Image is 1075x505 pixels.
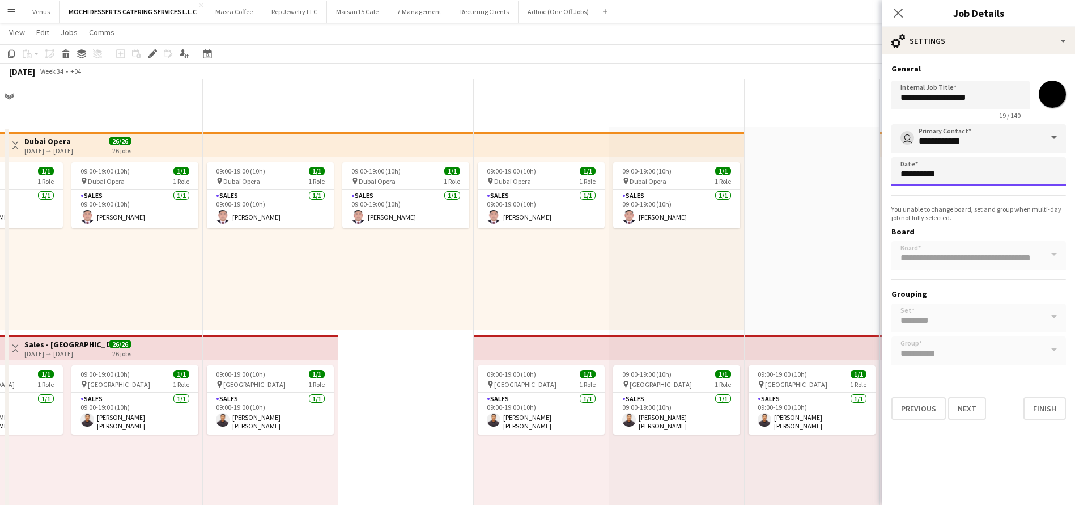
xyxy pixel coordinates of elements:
span: 1/1 [309,167,325,175]
span: 1 Role [715,380,731,389]
div: You unable to change board, set and group when multi-day job not fully selected. [891,205,1066,222]
button: Maisan15 Cafe [327,1,388,23]
span: Comms [89,27,114,37]
app-job-card: 09:00-19:00 (10h)1/1 [GEOGRAPHIC_DATA]1 RoleSales1/109:00-19:00 (10h)[PERSON_NAME] [PERSON_NAME] [749,365,876,435]
div: 26 jobs [112,145,131,155]
div: 09:00-19:00 (10h)1/1 Dubai Opera1 RoleSales1/109:00-19:00 (10h)[PERSON_NAME] [342,162,469,228]
h3: Job Details [882,6,1075,20]
span: 1/1 [715,167,731,175]
span: 1 Role [173,177,189,186]
span: 1/1 [173,167,189,175]
span: [GEOGRAPHIC_DATA] [494,380,556,389]
app-card-role: Sales1/109:00-19:00 (10h)[PERSON_NAME] [71,190,198,228]
div: 26 jobs [112,348,131,358]
span: 1 Role [173,380,189,389]
button: Previous [891,397,946,420]
span: 1/1 [580,167,596,175]
button: 7 Management [388,1,451,23]
app-card-role: Sales1/109:00-19:00 (10h)[PERSON_NAME] [613,190,740,228]
app-job-card: 09:00-19:00 (10h)1/1 [GEOGRAPHIC_DATA]1 RoleSales1/109:00-19:00 (10h)[PERSON_NAME] [PERSON_NAME] [613,365,740,435]
h3: Sales - [GEOGRAPHIC_DATA] [24,339,109,350]
div: [DATE] [9,66,35,77]
span: 09:00-19:00 (10h) [351,167,401,175]
span: 1/1 [851,370,866,378]
app-card-role: Sales1/109:00-19:00 (10h)[PERSON_NAME] [207,190,334,228]
span: Dubai Opera [223,177,260,186]
span: [GEOGRAPHIC_DATA] [630,380,692,389]
button: Rep Jewelry LLC [262,1,327,23]
span: Edit [36,27,49,37]
span: 1/1 [580,370,596,378]
button: Next [948,397,986,420]
app-card-role: Sales1/109:00-19:00 (10h)[PERSON_NAME] [PERSON_NAME] [613,393,740,435]
span: 1/1 [715,370,731,378]
h3: Board [891,226,1066,237]
span: 1 Role [579,177,596,186]
span: 09:00-19:00 (10h) [487,370,536,378]
span: View [9,27,25,37]
span: [GEOGRAPHIC_DATA] [88,380,150,389]
span: Dubai Opera [359,177,396,186]
a: Edit [32,25,54,40]
span: 09:00-19:00 (10h) [758,370,807,378]
span: 09:00-19:00 (10h) [622,167,672,175]
span: Dubai Opera [88,177,125,186]
h3: Grouping [891,289,1066,299]
span: 1/1 [38,370,54,378]
app-job-card: 09:00-19:00 (10h)1/1 Dubai Opera1 RoleSales1/109:00-19:00 (10h)[PERSON_NAME] [478,162,605,228]
div: [DATE] → [DATE] [24,350,109,358]
span: 1 Role [715,177,731,186]
app-job-card: 09:00-19:00 (10h)1/1 [GEOGRAPHIC_DATA]1 RoleSales1/109:00-19:00 (10h)[PERSON_NAME] [PERSON_NAME] [71,365,198,435]
app-card-role: Sales1/109:00-19:00 (10h)[PERSON_NAME] [PERSON_NAME] [749,393,876,435]
span: 09:00-19:00 (10h) [622,370,672,378]
button: Recurring Clients [451,1,519,23]
span: 1/1 [38,167,54,175]
span: 26/26 [109,340,131,348]
div: Settings [882,27,1075,54]
app-job-card: 09:00-19:00 (10h)1/1 Dubai Opera1 RoleSales1/109:00-19:00 (10h)[PERSON_NAME] [613,162,740,228]
app-job-card: 09:00-19:00 (10h)1/1 [GEOGRAPHIC_DATA]1 RoleSales1/109:00-19:00 (10h)[PERSON_NAME] [PERSON_NAME] [207,365,334,435]
span: 1 Role [308,380,325,389]
button: Adhoc (One Off Jobs) [519,1,598,23]
span: 26/26 [109,137,131,145]
span: 1 Role [308,177,325,186]
span: 1 Role [444,177,460,186]
span: 1/1 [444,167,460,175]
app-card-role: Sales1/109:00-19:00 (10h)[PERSON_NAME] [342,190,469,228]
div: [DATE] → [DATE] [24,146,73,155]
span: 1/1 [173,370,189,378]
span: 09:00-19:00 (10h) [80,370,130,378]
app-job-card: 09:00-19:00 (10h)1/1 [GEOGRAPHIC_DATA]1 RoleSales1/109:00-19:00 (10h)[PERSON_NAME] [PERSON_NAME] [478,365,605,435]
app-job-card: 09:00-19:00 (10h)1/1 Dubai Opera1 RoleSales1/109:00-19:00 (10h)[PERSON_NAME] [207,162,334,228]
span: 09:00-19:00 (10h) [487,167,536,175]
span: Dubai Opera [494,177,531,186]
span: 1 Role [579,380,596,389]
span: 09:00-19:00 (10h) [80,167,130,175]
app-job-card: 09:00-19:00 (10h)1/1 Dubai Opera1 RoleSales1/109:00-19:00 (10h)[PERSON_NAME] [71,162,198,228]
span: 1 Role [37,380,54,389]
span: Dubai Opera [630,177,666,186]
span: [GEOGRAPHIC_DATA] [223,380,286,389]
span: 1 Role [37,177,54,186]
h3: General [891,64,1066,74]
span: Jobs [61,27,78,37]
button: Finish [1023,397,1066,420]
a: Jobs [56,25,82,40]
app-card-role: Sales1/109:00-19:00 (10h)[PERSON_NAME] [PERSON_NAME] [478,393,605,435]
button: Venus [23,1,60,23]
app-card-role: Sales1/109:00-19:00 (10h)[PERSON_NAME] [PERSON_NAME] [71,393,198,435]
app-card-role: Sales1/109:00-19:00 (10h)[PERSON_NAME] [478,190,605,228]
span: 1/1 [309,370,325,378]
span: [GEOGRAPHIC_DATA] [765,380,827,389]
div: +04 [70,67,81,75]
h3: Dubai Opera [24,136,73,146]
a: Comms [84,25,119,40]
